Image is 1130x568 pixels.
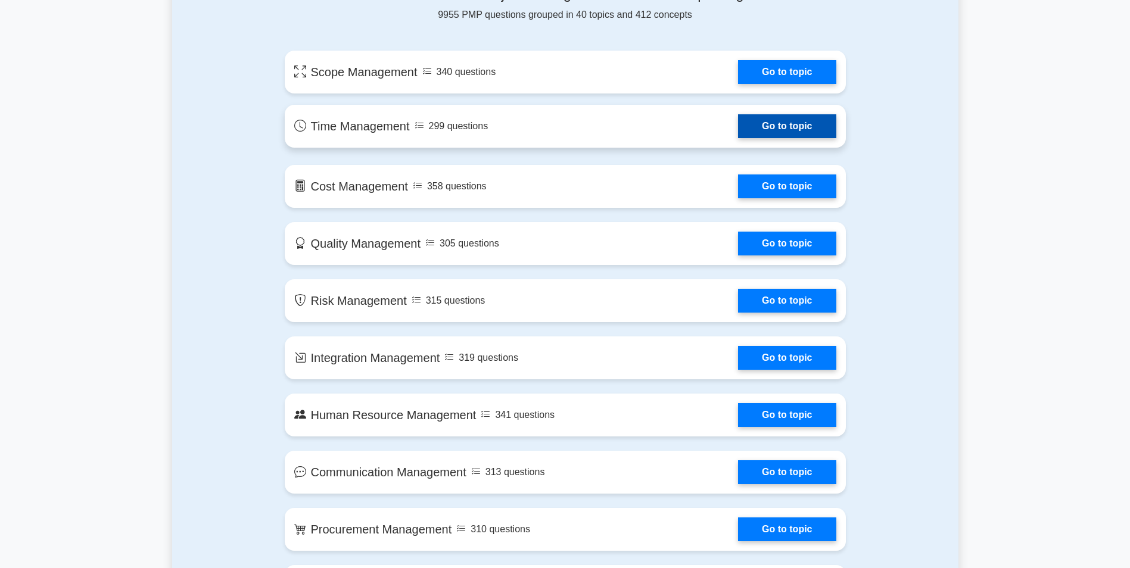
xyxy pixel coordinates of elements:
[738,346,836,370] a: Go to topic
[738,174,836,198] a: Go to topic
[738,114,836,138] a: Go to topic
[738,517,836,541] a: Go to topic
[738,403,836,427] a: Go to topic
[738,460,836,484] a: Go to topic
[738,60,836,84] a: Go to topic
[738,289,836,313] a: Go to topic
[738,232,836,255] a: Go to topic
